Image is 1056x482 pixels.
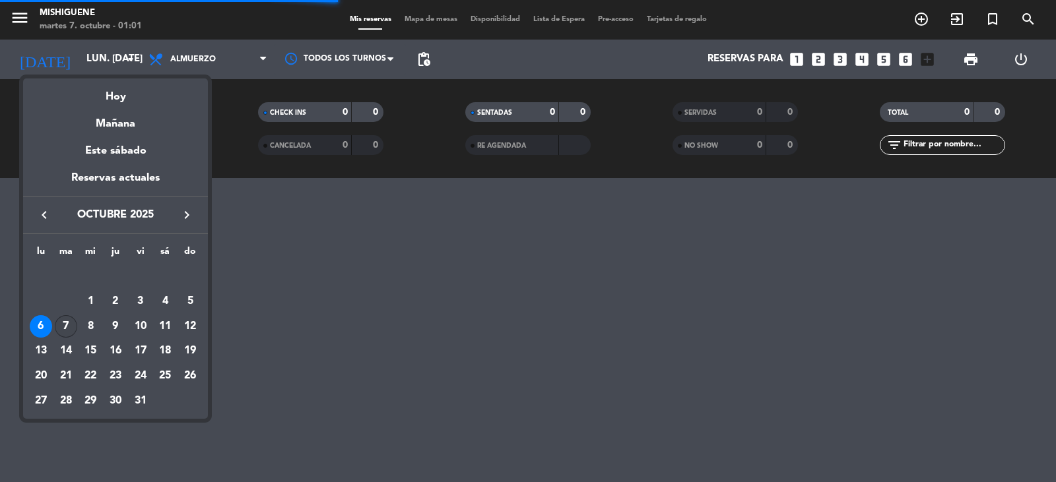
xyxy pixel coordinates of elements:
[28,244,53,264] th: lunes
[104,315,127,338] div: 9
[128,314,153,339] td: 10 de octubre de 2025
[53,338,79,363] td: 14 de octubre de 2025
[79,315,102,338] div: 8
[55,315,77,338] div: 7
[30,340,52,362] div: 13
[30,390,52,412] div: 27
[154,315,176,338] div: 11
[179,290,201,313] div: 5
[56,206,175,224] span: octubre 2025
[78,289,103,314] td: 1 de octubre de 2025
[78,244,103,264] th: miércoles
[175,206,199,224] button: keyboard_arrow_right
[154,340,176,362] div: 18
[103,289,128,314] td: 2 de octubre de 2025
[129,340,152,362] div: 17
[104,365,127,387] div: 23
[55,390,77,412] div: 28
[179,365,201,387] div: 26
[55,340,77,362] div: 14
[53,314,79,339] td: 7 de octubre de 2025
[153,338,178,363] td: 18 de octubre de 2025
[154,365,176,387] div: 25
[178,338,203,363] td: 19 de octubre de 2025
[55,365,77,387] div: 21
[103,244,128,264] th: jueves
[178,289,203,314] td: 5 de octubre de 2025
[178,244,203,264] th: domingo
[129,290,152,313] div: 3
[28,264,203,289] td: OCT.
[179,340,201,362] div: 19
[128,289,153,314] td: 3 de octubre de 2025
[32,206,56,224] button: keyboard_arrow_left
[153,363,178,388] td: 25 de octubre de 2025
[79,365,102,387] div: 22
[179,315,201,338] div: 12
[53,363,79,388] td: 21 de octubre de 2025
[103,314,128,339] td: 9 de octubre de 2025
[104,290,127,313] div: 2
[28,314,53,339] td: 6 de octubre de 2025
[103,338,128,363] td: 16 de octubre de 2025
[153,314,178,339] td: 11 de octubre de 2025
[79,340,102,362] div: 15
[28,338,53,363] td: 13 de octubre de 2025
[23,169,208,196] div: Reservas actuales
[23,133,208,169] div: Este sábado
[28,388,53,413] td: 27 de octubre de 2025
[23,78,208,105] div: Hoy
[129,365,152,387] div: 24
[128,244,153,264] th: viernes
[129,315,152,338] div: 10
[154,290,176,313] div: 4
[79,290,102,313] div: 1
[78,388,103,413] td: 29 de octubre de 2025
[128,338,153,363] td: 17 de octubre de 2025
[129,390,152,412] div: 31
[78,363,103,388] td: 22 de octubre de 2025
[78,314,103,339] td: 8 de octubre de 2025
[53,388,79,413] td: 28 de octubre de 2025
[178,314,203,339] td: 12 de octubre de 2025
[103,388,128,413] td: 30 de octubre de 2025
[153,244,178,264] th: sábado
[128,388,153,413] td: 31 de octubre de 2025
[28,363,53,388] td: 20 de octubre de 2025
[79,390,102,412] div: 29
[30,365,52,387] div: 20
[53,244,79,264] th: martes
[78,338,103,363] td: 15 de octubre de 2025
[103,363,128,388] td: 23 de octubre de 2025
[128,363,153,388] td: 24 de octubre de 2025
[30,315,52,338] div: 6
[23,105,208,133] div: Mañana
[153,289,178,314] td: 4 de octubre de 2025
[104,340,127,362] div: 16
[104,390,127,412] div: 30
[179,207,195,223] i: keyboard_arrow_right
[36,207,52,223] i: keyboard_arrow_left
[178,363,203,388] td: 26 de octubre de 2025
